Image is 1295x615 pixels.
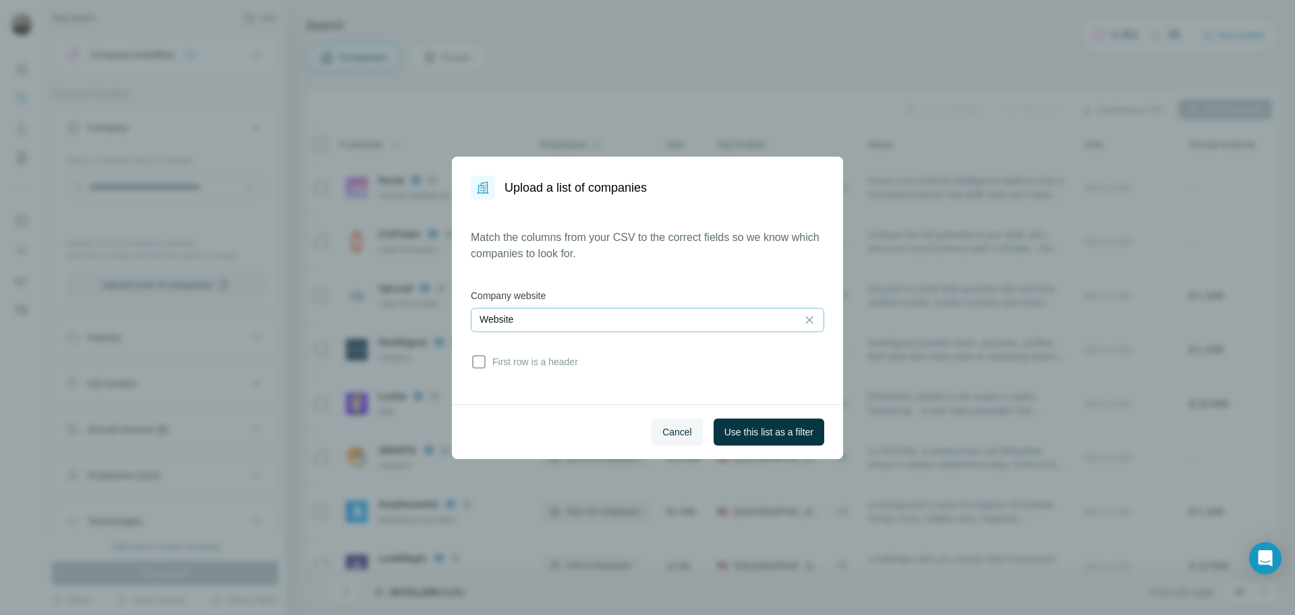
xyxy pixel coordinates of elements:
[505,178,647,197] h1: Upload a list of companies
[662,425,692,439] span: Cancel
[487,355,578,369] span: First row is a header
[652,419,703,446] button: Cancel
[480,313,513,326] p: Website
[724,425,813,439] span: Use this list as a filter
[471,230,824,262] p: Match the columns from your CSV to the correct fields so we know which companies to look for.
[471,289,824,302] label: Company website
[714,419,824,446] button: Use this list as a filter
[1249,542,1282,574] div: Open Intercom Messenger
